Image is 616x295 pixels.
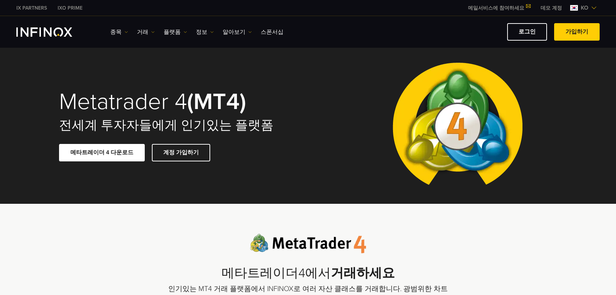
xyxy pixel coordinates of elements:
[554,23,600,41] a: 가입하기
[387,48,528,204] img: Meta Trader 4
[59,90,298,114] h1: Metatrader 4
[223,28,252,36] a: 알아보기
[166,266,450,281] h2: 메타트레이더4에서
[463,5,535,11] a: 메일서비스에 참여하세요
[535,4,567,12] a: INFINOX MENU
[52,4,88,12] a: INFINOX
[578,4,591,12] span: ko
[11,4,52,12] a: INFINOX
[152,144,210,161] a: 계정 가입하기
[164,28,187,36] a: 플랫폼
[137,28,155,36] a: 거래
[110,28,128,36] a: 종목
[59,144,145,161] a: 메타트레이더 4 다운로드
[250,234,366,254] img: Meta Trader 4 logo
[331,265,395,281] strong: 거래하세요
[16,27,89,37] a: INFINOX Logo
[59,118,298,133] h2: 전세계 투자자들에게 인기있는 플랫폼
[187,88,246,116] strong: (MT4)
[507,23,547,41] a: 로그인
[196,28,214,36] a: 정보
[261,28,283,36] a: 스폰서십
